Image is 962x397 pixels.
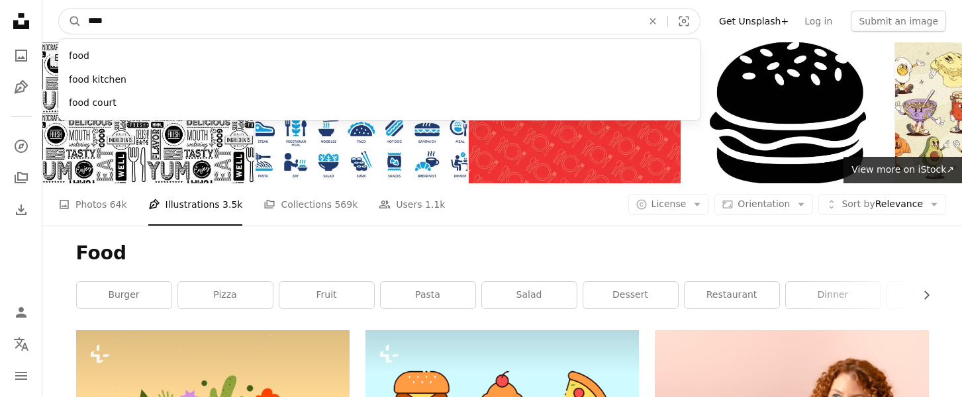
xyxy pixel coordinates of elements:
button: Sort byRelevance [818,194,946,215]
a: salad [482,282,577,308]
span: License [651,198,687,209]
img: Fast food, black burger icon is isolated on white background [682,42,894,183]
span: 569k [334,197,358,212]
button: Language [8,331,34,357]
div: food court [58,91,700,115]
img: Bar or Restaurant seamless pattern background with typography and dining elements [42,42,254,183]
a: Collections [8,165,34,191]
div: food [58,44,700,68]
a: Browse premium images on iStock|20% off at iStock↗ [42,42,317,74]
a: pasta [381,282,475,308]
span: Browse premium images on iStock | [54,52,218,63]
a: Log in [796,11,840,32]
a: burger [77,282,171,308]
a: Illustrations [8,74,34,101]
a: Get Unsplash+ [711,11,796,32]
a: Photos [8,42,34,69]
a: fruit [279,282,374,308]
a: Photos 64k [58,183,127,226]
a: Users 1.1k [379,183,445,226]
button: scroll list to the right [914,282,929,308]
div: food kitchen [58,68,700,92]
span: 1.1k [425,197,445,212]
a: View more on iStock↗ [843,157,962,183]
span: 64k [110,197,127,212]
a: Log in / Sign up [8,299,34,326]
a: Collections 569k [264,183,358,226]
a: dinner [786,282,881,308]
h1: Food [76,242,929,265]
a: Download History [8,197,34,223]
button: License [628,194,710,215]
a: dessert [583,282,678,308]
button: Orientation [714,194,813,215]
button: Menu [8,363,34,389]
button: Visual search [668,9,700,34]
a: Explore [8,133,34,159]
a: restaurant [685,282,779,308]
span: Orientation [738,198,790,209]
button: Submit an image [851,11,946,32]
span: 20% off at iStock ↗ [54,52,305,63]
button: Clear [638,9,667,34]
span: Sort by [842,198,875,209]
button: Search Unsplash [59,9,81,34]
a: Home — Unsplash [8,8,34,37]
span: View more on iStock ↗ [851,164,954,175]
a: pizza [178,282,273,308]
span: Relevance [842,198,923,211]
form: Find visuals sitewide [58,8,700,34]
